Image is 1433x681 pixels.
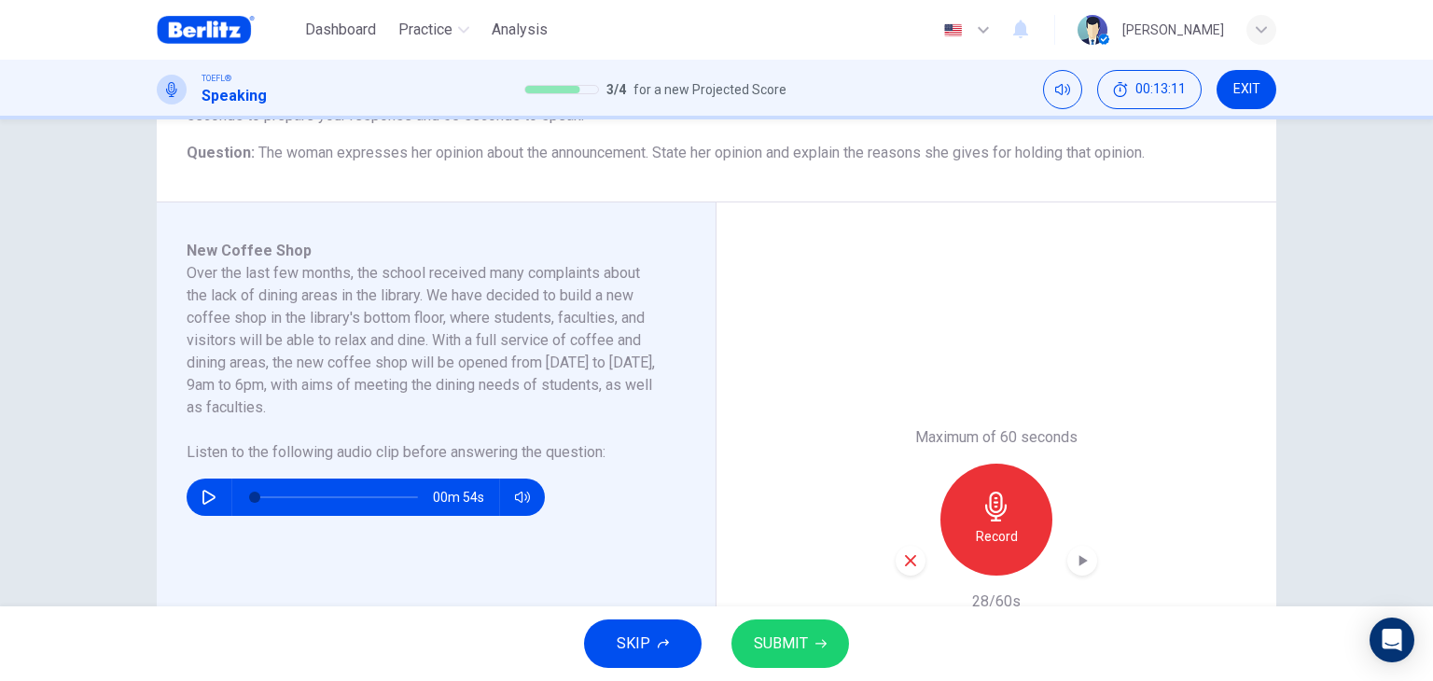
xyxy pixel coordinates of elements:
span: 00:13:11 [1135,82,1186,97]
h6: 28/60s [972,591,1021,613]
span: Analysis [492,19,548,41]
img: Berlitz Brasil logo [157,11,255,49]
div: Mute [1043,70,1082,109]
button: EXIT [1217,70,1276,109]
h6: Maximum of 60 seconds [915,426,1078,449]
img: en [941,23,965,37]
img: Profile picture [1078,15,1107,45]
span: SUBMIT [754,631,808,657]
h6: Record [976,525,1018,548]
h1: Speaking [202,85,267,107]
button: Record [940,464,1052,576]
span: New Coffee Shop [187,242,312,259]
span: The woman expresses her opinion about the announcement. State her opinion and explain the reasons... [258,144,1145,161]
h6: Listen to the following audio clip before answering the question : [187,441,663,464]
button: Practice [391,13,477,47]
a: Berlitz Brasil logo [157,11,298,49]
span: Practice [398,19,452,41]
span: Dashboard [305,19,376,41]
button: Dashboard [298,13,383,47]
span: TOEFL® [202,72,231,85]
div: Open Intercom Messenger [1370,618,1414,662]
button: SKIP [584,619,702,668]
button: SUBMIT [731,619,849,668]
div: [PERSON_NAME] [1122,19,1224,41]
div: Hide [1097,70,1202,109]
h6: Over the last few months, the school received many complaints about the lack of dining areas in t... [187,262,663,419]
h6: Question : [187,142,1246,164]
span: SKIP [617,631,650,657]
span: 00m 54s [433,479,499,516]
button: 00:13:11 [1097,70,1202,109]
span: for a new Projected Score [633,78,786,101]
span: EXIT [1233,82,1260,97]
button: Analysis [484,13,555,47]
span: 3 / 4 [606,78,626,101]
